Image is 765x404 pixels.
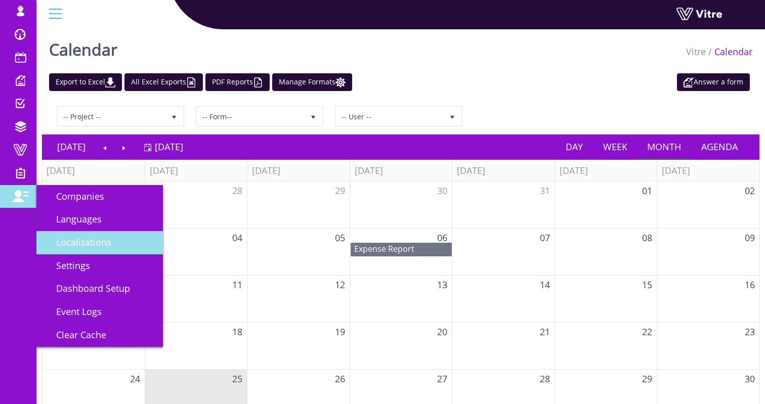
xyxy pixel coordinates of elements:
[691,135,748,158] a: Agenda
[232,232,242,244] span: 04
[36,208,163,231] a: Languages
[437,232,447,244] span: 06
[684,77,694,87] img: appointment_white2.png
[540,326,550,338] span: 21
[351,243,414,265] span: 6713
[232,373,242,385] span: 25
[452,160,555,182] th: [DATE]
[540,232,550,244] span: 07
[144,135,183,158] a: [DATE]
[36,185,163,208] a: Companies
[36,300,163,324] a: Event Logs
[593,135,637,158] a: Week
[642,185,652,197] span: 01
[49,73,122,91] a: Export to Excel
[745,373,755,385] span: 30
[335,77,346,87] img: cal_settings.png
[556,135,593,158] a: Day
[105,77,115,87] img: cal_download.png
[335,232,345,244] span: 05
[36,324,163,347] a: Clear Cache
[437,373,447,385] span: 27
[350,160,452,182] th: [DATE]
[155,141,183,153] span: [DATE]
[232,279,242,291] span: 11
[232,326,242,338] span: 18
[642,279,652,291] span: 15
[272,73,352,91] a: Manage Formats
[540,279,550,291] span: 14
[657,160,759,182] th: [DATE]
[686,46,706,58] a: Vitre
[555,160,657,182] th: [DATE]
[745,232,755,244] span: 09
[165,107,183,125] span: select
[540,373,550,385] span: 28
[335,326,345,338] span: 19
[44,305,102,318] span: Event Logs
[44,282,130,294] span: Dashboard Setup
[253,77,263,87] img: cal_pdf.png
[443,107,461,125] span: select
[44,259,90,272] span: Settings
[437,279,447,291] span: 13
[745,279,755,291] span: 16
[335,279,345,291] span: 12
[130,373,140,385] span: 24
[42,160,145,182] th: [DATE]
[49,25,117,68] h1: Calendar
[124,73,203,91] a: All Excel Exports
[247,160,350,182] th: [DATE]
[336,107,443,125] span: -- User --
[437,185,447,197] span: 30
[197,107,304,125] span: -- Form--
[44,236,111,248] span: Localizations
[642,373,652,385] span: 29
[44,213,102,225] span: Languages
[44,190,104,202] span: Companies
[437,326,447,338] span: 20
[205,73,270,91] a: PDF Reports
[44,329,106,341] span: Clear Cache
[96,135,115,158] a: Previous
[145,160,247,182] th: [DATE]
[36,254,163,278] a: Settings
[186,77,196,87] img: cal_excel.png
[540,185,550,197] span: 31
[745,326,755,338] span: 23
[642,232,652,244] span: 08
[642,326,652,338] span: 22
[677,73,750,91] a: Answer a form
[114,135,134,158] a: Next
[706,46,752,59] li: Calendar
[335,373,345,385] span: 26
[637,135,692,158] a: Month
[335,185,345,197] span: 29
[304,107,322,125] span: select
[47,135,96,158] a: [DATE]
[232,185,242,197] span: 28
[745,185,755,197] span: 02
[36,277,163,300] a: Dashboard Setup
[58,107,165,125] span: -- Project --
[36,231,163,254] a: Localizations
